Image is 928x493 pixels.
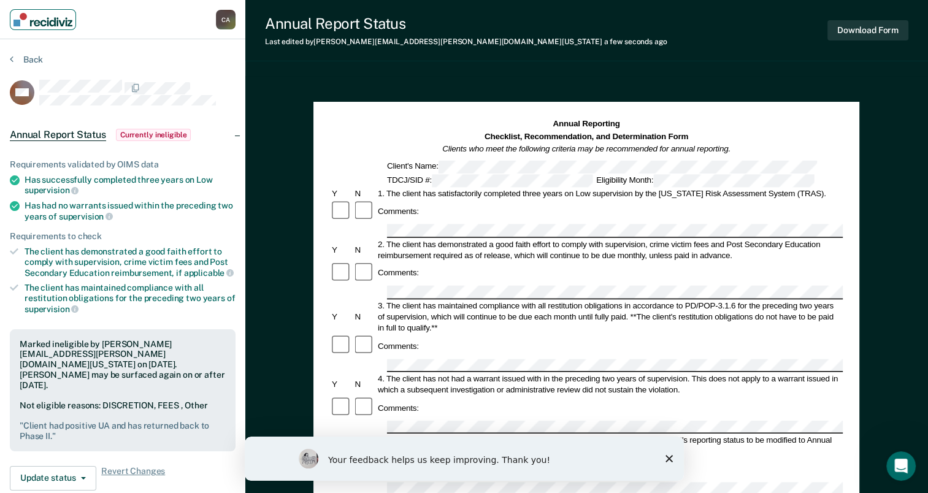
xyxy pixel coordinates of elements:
strong: Annual Reporting [553,120,620,129]
div: Eligibility Month: [594,174,816,187]
div: N [353,311,376,323]
div: Y [330,244,353,255]
span: Annual Report Status [10,129,106,141]
div: C A [216,10,236,29]
div: Annual Report Status [265,15,667,32]
div: Not eligible reasons: DISCRETION, FEES , Other [20,400,226,441]
button: Back [10,54,43,65]
div: The client has demonstrated a good faith effort to comply with supervision, crime victim fees and... [25,246,236,278]
div: TDCJ/SID #: [385,174,594,187]
div: Requirements validated by OIMS data [10,159,236,170]
button: Download Form [827,20,908,40]
span: supervision [59,212,113,221]
span: supervision [25,185,79,195]
span: applicable [184,268,234,278]
div: Has had no warrants issued within the preceding two years of [25,201,236,221]
div: Y [330,311,353,323]
em: Clients who meet the following criteria may be recommended for annual reporting. [443,144,731,153]
pre: " Client had positive UA and has returned back to Phase II. " [20,421,226,441]
div: Last edited by [PERSON_NAME][EMAIL_ADDRESS][PERSON_NAME][DOMAIN_NAME][US_STATE] [265,37,667,46]
div: 1. The client has satisfactorily completed three years on Low supervision by the [US_STATE] Risk ... [376,188,843,199]
div: 4. The client has not had a warrant issued with in the preceding two years of supervision. This d... [376,373,843,395]
div: Requirements to check [10,231,236,242]
div: N [353,188,376,199]
img: Recidiviz [13,13,72,26]
div: Has successfully completed three years on Low [25,175,236,196]
span: Revert Changes [101,466,165,491]
div: Client's Name: [385,160,819,173]
iframe: Survey by Kim from Recidiviz [245,437,684,481]
div: 2. The client has demonstrated a good faith effort to comply with supervision, crime victim fees ... [376,239,843,261]
div: Y [330,188,353,199]
button: Update status [10,466,96,491]
div: Comments: [376,402,421,413]
div: 5. It is in the best interest of society, per the supervising officer's discretion for the client... [376,435,843,457]
div: N [353,244,376,255]
div: Comments: [376,340,421,351]
div: The client has maintained compliance with all restitution obligations for the preceding two years of [25,283,236,314]
div: Comments: [376,268,421,279]
span: supervision [25,304,79,314]
span: a few seconds ago [604,37,667,46]
span: Currently ineligible [116,129,191,141]
div: N [353,378,376,389]
button: Profile dropdown button [216,10,236,29]
div: Marked ineligible by [PERSON_NAME][EMAIL_ADDRESS][PERSON_NAME][DOMAIN_NAME][US_STATE] on [DATE]. ... [20,339,226,391]
div: Y [330,378,353,389]
div: Comments: [376,206,421,217]
iframe: Intercom live chat [886,451,916,481]
strong: Checklist, Recommendation, and Determination Form [485,132,688,141]
div: 3. The client has maintained compliance with all restitution obligations in accordance to PD/POP-... [376,300,843,334]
